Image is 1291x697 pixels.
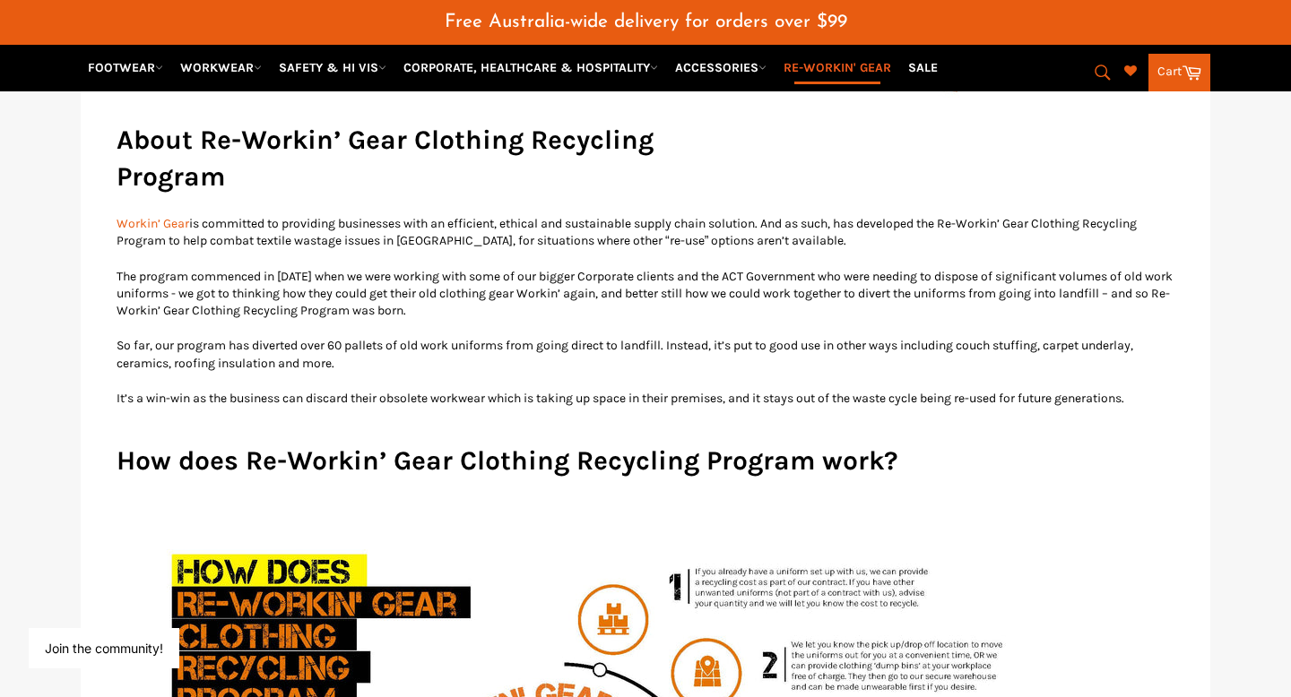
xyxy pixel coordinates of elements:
a: FOOTWEAR [81,52,170,83]
h2: How does Re-Workin’ Gear Clothing Recycling Program work? [117,443,1174,479]
p: is committed to providing businesses with an efficient, ethical and sustainable supply chain solu... [117,215,1174,250]
p: It’s a win-win as the business can discard their obsolete workwear which is taking up space in th... [117,390,1174,407]
a: SALE [901,52,945,83]
a: WORKWEAR [173,52,269,83]
a: Cart [1148,54,1210,91]
p: So far, our program has diverted over 60 pallets of old work uniforms from going direct to landfi... [117,337,1174,372]
p: The program commenced in [DATE] when we were working with some of our bigger Corporate clients an... [117,268,1174,320]
a: ACCESSORIES [668,52,774,83]
a: CORPORATE, HEALTHCARE & HOSPITALITY [396,52,665,83]
button: Join the community! [45,641,163,656]
a: SAFETY & HI VIS [272,52,394,83]
h2: About Re-Workin’ Gear Clothing Recycling Program [117,122,1174,196]
span: Free Australia-wide delivery for orders over $99 [445,13,847,31]
a: Workin’ Gear [117,216,189,231]
a: RE-WORKIN' GEAR [776,52,898,83]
